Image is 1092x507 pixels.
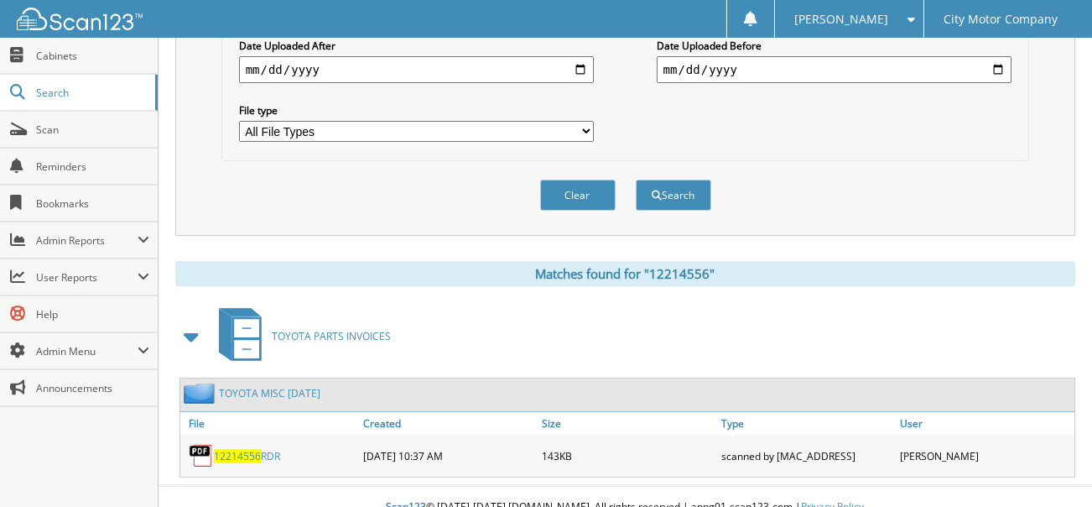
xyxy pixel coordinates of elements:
span: Scan [36,123,149,137]
label: Date Uploaded After [239,39,595,53]
img: scan123-logo-white.svg [17,8,143,30]
a: 12214556RDR [214,449,280,463]
span: Announcements [36,381,149,395]
div: 143KB [538,439,716,473]
span: Reminders [36,159,149,174]
span: Admin Menu [36,344,138,358]
img: folder2.png [184,383,219,404]
img: PDF.png [189,443,214,468]
span: TOYOTA PARTS INVOICES [272,329,391,343]
span: Bookmarks [36,196,149,211]
a: Type [717,412,896,435]
div: Matches found for "12214556" [175,261,1075,286]
a: User [896,412,1074,435]
span: City Motor Company [944,14,1058,24]
span: Help [36,307,149,321]
a: Size [538,412,716,435]
iframe: Chat Widget [1008,426,1092,507]
button: Search [636,180,711,211]
div: [DATE] 10:37 AM [359,439,538,473]
span: User Reports [36,270,138,285]
div: scanned by [MAC_ADDRESS] [717,439,896,473]
label: Date Uploaded Before [657,39,1012,53]
a: TOYOTA PARTS INVOICES [209,303,391,369]
a: Created [359,412,538,435]
span: Cabinets [36,49,149,63]
button: Clear [540,180,616,211]
input: start [239,56,595,83]
a: File [180,412,359,435]
span: [PERSON_NAME] [794,14,888,24]
a: TOYOTA MISC [DATE] [219,386,320,400]
span: 12214556 [214,449,261,463]
span: Admin Reports [36,233,138,248]
div: [PERSON_NAME] [896,439,1074,473]
span: Search [36,86,147,100]
input: end [657,56,1012,83]
label: File type [239,103,595,118]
